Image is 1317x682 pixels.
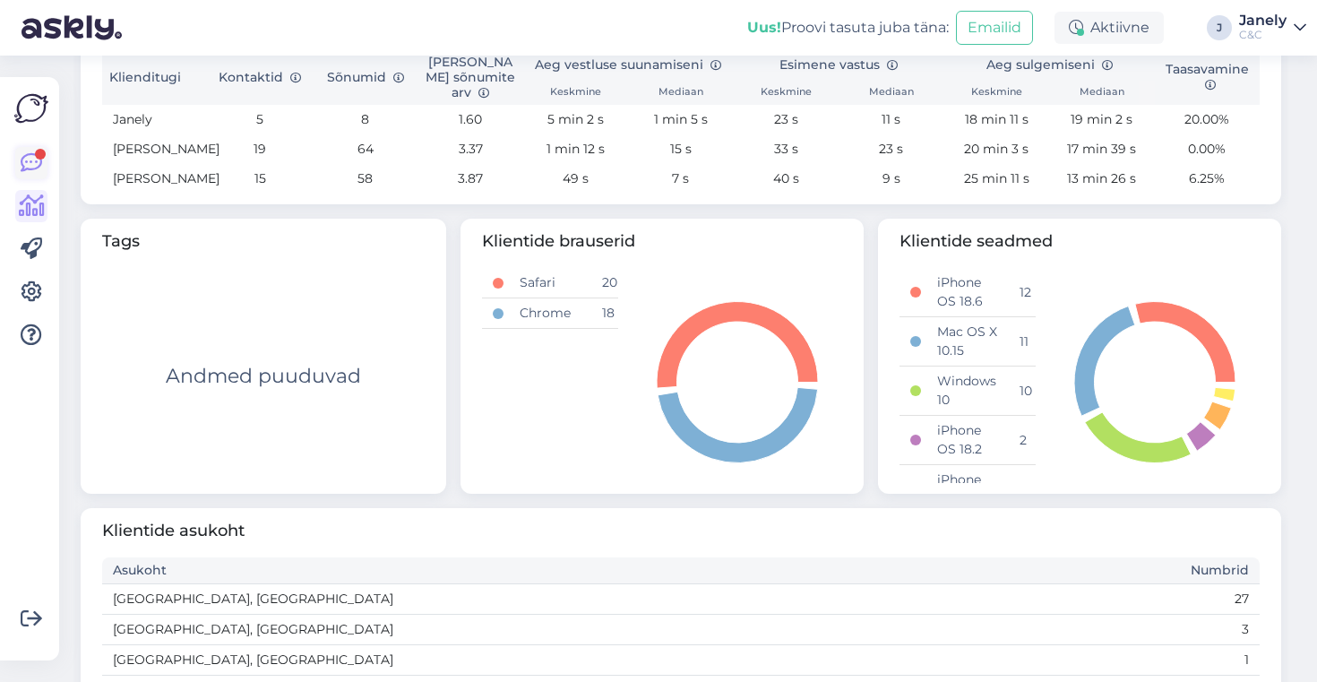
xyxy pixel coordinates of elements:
td: 8 [313,105,417,134]
td: 5 min 2 s [523,105,628,134]
div: Janely [1239,13,1287,28]
td: 5 [207,105,312,134]
td: 2 [1009,416,1036,465]
span: Klientide seadmed [900,229,1260,254]
th: Klienditugi [102,49,207,105]
div: Proovi tasuta juba täna: [747,17,949,39]
td: 49 s [523,164,628,194]
th: Sõnumid [313,49,417,105]
th: Mediaan [1049,81,1154,106]
td: 3 [681,615,1260,645]
td: [GEOGRAPHIC_DATA], [GEOGRAPHIC_DATA] [102,584,681,615]
td: 6.25% [1155,164,1260,194]
td: 15 s [628,134,733,164]
button: Emailid [956,11,1033,45]
td: 20.00% [1155,105,1260,134]
td: 18 min 11 s [944,105,1049,134]
th: Keskmine [523,81,628,106]
th: [PERSON_NAME] sõnumite arv [417,49,522,105]
td: 1 min 12 s [523,134,628,164]
td: 58 [313,164,417,194]
td: 19 min 2 s [1049,105,1154,134]
td: 1.60 [417,105,522,134]
td: 1 min 5 s [628,105,733,134]
th: Mediaan [628,81,733,106]
td: Chrome [509,298,590,329]
td: 7 s [628,164,733,194]
td: [GEOGRAPHIC_DATA], [GEOGRAPHIC_DATA] [102,645,681,676]
td: 12 [1009,268,1036,317]
td: 18 [591,298,618,329]
th: Aeg sulgemiseni [944,49,1155,81]
span: Klientide asukoht [102,519,1260,543]
td: 11 s [839,105,943,134]
div: Andmed puuduvad [166,361,361,391]
span: Tags [102,229,425,254]
td: 2 [1009,465,1036,514]
div: Aktiivne [1054,12,1164,44]
td: 20 min 3 s [944,134,1049,164]
td: 11 [1009,317,1036,367]
td: 13 min 26 s [1049,164,1154,194]
td: 23 s [839,134,943,164]
td: Safari [509,268,590,298]
img: Askly Logo [14,91,48,125]
th: Taasavamine [1155,49,1260,105]
span: Klientide brauserid [482,229,842,254]
a: JanelyC&C [1239,13,1306,42]
td: iPhone OS 18.2 [926,416,1008,465]
th: Aeg vestluse suunamiseni [523,49,734,81]
td: iPhone OS 18.6 [926,268,1008,317]
th: Asukoht [102,557,681,584]
th: Mediaan [839,81,943,106]
td: Janely [102,105,207,134]
td: 64 [313,134,417,164]
td: [GEOGRAPHIC_DATA], [GEOGRAPHIC_DATA] [102,615,681,645]
td: 15 [207,164,312,194]
td: 17 min 39 s [1049,134,1154,164]
td: 0.00% [1155,134,1260,164]
td: 10 [1009,367,1036,416]
th: Keskmine [734,81,839,106]
td: 33 s [734,134,839,164]
th: Keskmine [944,81,1049,106]
td: 40 s [734,164,839,194]
td: 27 [681,584,1260,615]
td: [PERSON_NAME] [102,134,207,164]
td: Windows 10 [926,367,1008,416]
td: 23 s [734,105,839,134]
td: 20 [591,268,618,298]
th: Kontaktid [207,49,312,105]
td: [PERSON_NAME] [102,164,207,194]
td: Mac OS X 10.15 [926,317,1008,367]
td: 25 min 11 s [944,164,1049,194]
td: 3.37 [417,134,522,164]
td: 19 [207,134,312,164]
div: J [1207,15,1232,40]
td: 1 [681,645,1260,676]
td: 3.87 [417,164,522,194]
td: 9 s [839,164,943,194]
td: iPhone OS 18.7 [926,465,1008,514]
b: Uus! [747,19,781,36]
th: Numbrid [681,557,1260,584]
div: C&C [1239,28,1287,42]
th: Esimene vastus [734,49,944,81]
